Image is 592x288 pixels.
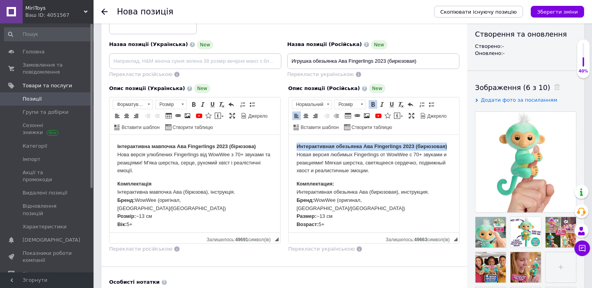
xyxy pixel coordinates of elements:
a: Повернути (Ctrl+Z) [406,100,415,109]
a: Вставити шаблон [113,123,161,131]
span: Джерело [247,113,268,120]
span: Акції та промокоди [23,169,72,183]
span: Відновлення позицій [23,203,72,217]
i: Зберегти зміни [537,9,578,15]
span: 49691 [235,237,248,242]
a: Вставити повідомлення [393,111,404,120]
a: Вставити/видалити маркований список [427,100,436,109]
span: Опис позиції (Російська) [288,85,360,91]
span: 49663 [414,237,427,242]
span: New [194,84,210,93]
a: Зображення [362,111,371,120]
a: Таблиця [344,111,352,120]
a: Вставити/видалити нумерований список [239,100,247,109]
a: Максимізувати [228,111,237,120]
a: Жирний (Ctrl+B) [369,100,377,109]
div: Зображення (6 з 10) [475,83,576,92]
span: Товари та послуги [23,82,72,89]
input: Наприклад, H&M жіноча сукня зелена 38 розмір вечірня максі з блискітками [287,53,459,69]
a: По лівому краю [292,111,301,120]
span: MiriToys [25,5,84,12]
a: По правому краю [132,111,140,120]
span: Перекласти російською [109,71,172,77]
a: Курсив (Ctrl+I) [378,100,387,109]
a: Вставити/Редагувати посилання (Ctrl+L) [174,111,182,120]
span: Замовлення та повідомлення [23,62,72,76]
a: Максимізувати [407,111,416,120]
span: Джерело [426,113,447,120]
div: 40% [577,69,590,74]
a: Створити таблицю [164,123,214,131]
span: New [197,40,213,49]
a: Вставити/Редагувати посилання (Ctrl+L) [353,111,362,120]
input: Наприклад, H&M жіноча сукня зелена 38 розмір вечірня максі з блискітками [109,53,281,69]
div: Повернутися назад [101,9,108,15]
div: Оновлено: - [475,50,576,57]
span: [DEMOGRAPHIC_DATA] [23,237,80,244]
a: Створити таблицю [343,123,393,131]
span: Видалені позиції [23,189,67,196]
a: Видалити форматування [397,100,405,109]
span: Характеристики [23,223,67,230]
a: Вставити/видалити маркований список [248,100,256,109]
span: Додати фото за посиланням [481,97,557,103]
span: Позиції [23,95,42,102]
a: Зображення [183,111,192,120]
a: Жирний (Ctrl+B) [189,100,198,109]
span: Відгуки [23,270,43,277]
span: Опис позиції (Українська) [109,85,185,91]
span: Категорії [23,143,47,150]
a: Збільшити відступ [153,111,161,120]
a: Вставити повідомлення [214,111,225,120]
div: Кiлькiсть символiв [207,235,274,242]
button: Чат з покупцем [574,240,590,256]
a: Підкреслений (Ctrl+U) [208,100,217,109]
span: Перекласти українською [287,71,354,77]
span: Створити таблицю [350,124,392,131]
a: Нормальний [292,100,332,109]
h1: Нова позиція [117,7,173,16]
span: Назва позиції (Російська) [287,41,362,47]
a: Джерело [240,111,269,120]
span: Вставити шаблон [120,124,160,131]
iframe: Редактор, 3013D482-25AB-4CD8-8663-798539CFC1BA [110,135,280,232]
button: Скопіювати існуючу позицію [434,6,523,18]
span: Розмір [335,100,358,109]
a: Повернути (Ctrl+Z) [227,100,235,109]
div: Ваш ID: 4051567 [25,12,94,19]
span: Показники роботи компанії [23,250,72,264]
a: Таблиця [164,111,173,120]
span: Головна [23,48,44,55]
div: Створення та оновлення [475,29,576,39]
span: New [369,84,385,93]
a: По правому краю [311,111,320,120]
a: Вставити іконку [204,111,213,120]
span: New [371,40,387,49]
a: Видалити форматування [217,100,226,109]
a: Розмір [155,100,187,109]
a: Курсив (Ctrl+I) [199,100,207,109]
span: Форматування [113,100,145,109]
span: Назва позиції (Українська) [109,41,188,47]
span: Нормальний [292,100,324,109]
input: Пошук [4,27,96,41]
span: Потягніть для зміни розмірів [275,237,279,241]
span: Розмір [156,100,179,109]
a: Збільшити відступ [332,111,341,120]
button: Зберегти зміни [531,6,584,18]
